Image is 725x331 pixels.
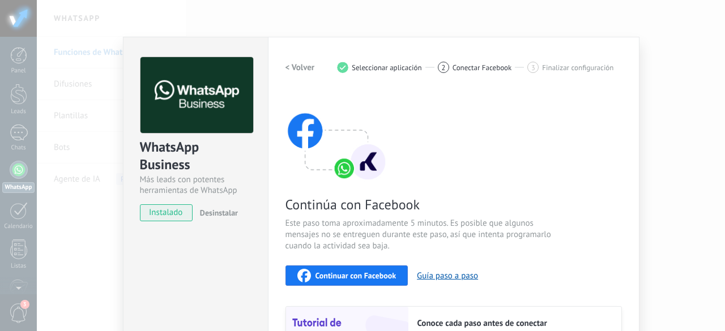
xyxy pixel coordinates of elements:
[200,208,238,218] span: Desinstalar
[352,63,422,72] span: Seleccionar aplicación
[285,265,408,286] button: Continuar con Facebook
[140,57,253,134] img: logo_main.png
[417,318,610,329] h2: Conoce cada paso antes de conectar
[285,62,315,73] h2: < Volver
[285,218,555,252] span: Este paso toma aproximadamente 5 minutos. Es posible que algunos mensajes no se entreguen durante...
[531,63,535,72] span: 3
[453,63,512,72] span: Conectar Facebook
[195,204,238,221] button: Desinstalar
[441,63,445,72] span: 2
[140,204,192,221] span: instalado
[285,196,555,213] span: Continúa con Facebook
[417,270,478,281] button: Guía paso a paso
[140,138,251,174] div: WhatsApp Business
[285,57,315,78] button: < Volver
[140,174,251,196] div: Más leads con potentes herramientas de WhatsApp
[285,91,387,182] img: connect with facebook
[315,272,396,280] span: Continuar con Facebook
[542,63,613,72] span: Finalizar configuración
